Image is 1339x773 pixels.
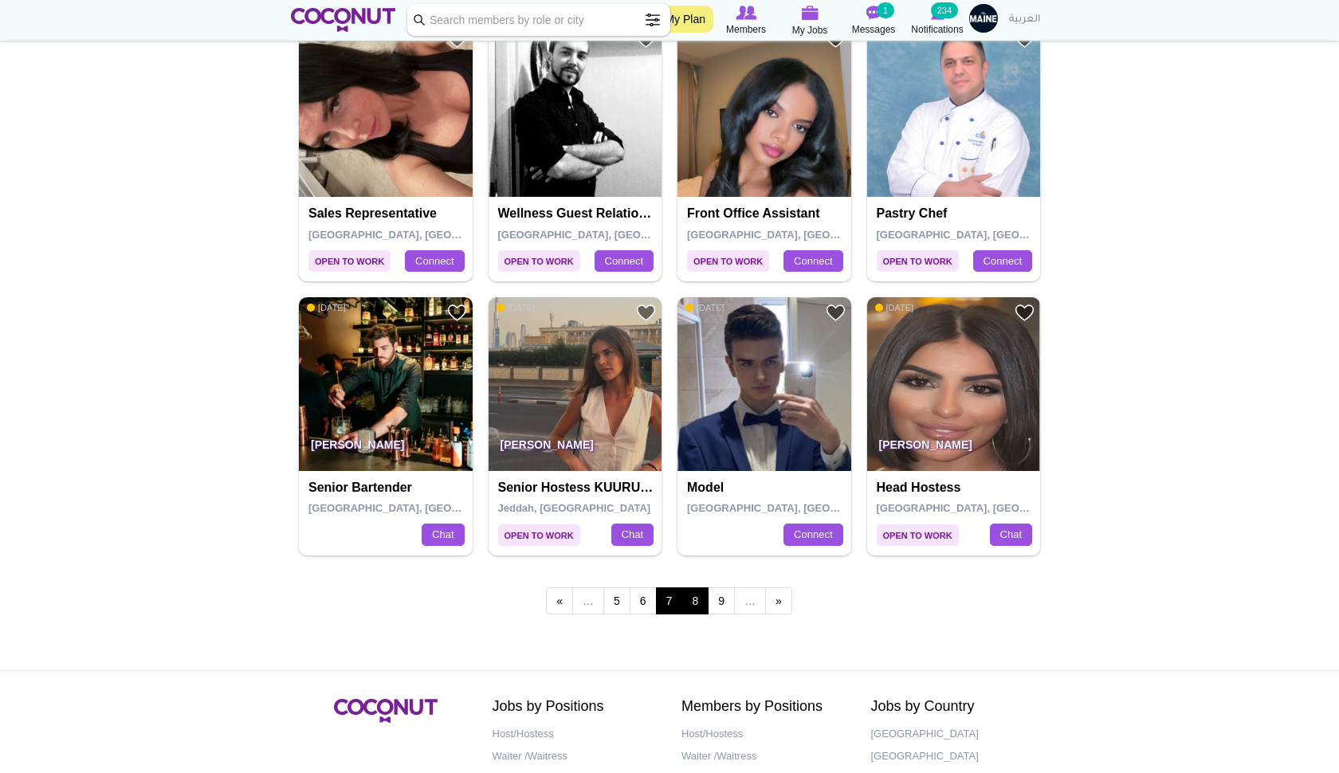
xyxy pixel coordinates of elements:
[307,302,346,313] span: [DATE]
[714,4,778,37] a: Browse Members Members
[877,229,1104,241] span: [GEOGRAPHIC_DATA], [GEOGRAPHIC_DATA]
[498,481,657,495] h4: Senior Hostess KUURU Restaurant
[493,745,658,768] a: Waiter /Waitress
[498,524,580,546] span: Open to Work
[783,524,842,546] a: Connect
[778,4,842,38] a: My Jobs My Jobs
[871,699,1037,715] h2: Jobs by Country
[308,250,391,272] span: Open to Work
[687,206,846,221] h4: Front office assistant
[447,303,467,323] a: Add to Favourites
[1001,4,1048,36] a: العربية
[877,502,1104,514] span: [GEOGRAPHIC_DATA], [GEOGRAPHIC_DATA]
[726,22,766,37] span: Members
[308,481,467,495] h4: Senior Bartender
[871,723,1037,746] a: [GEOGRAPHIC_DATA]
[603,587,630,614] a: 5
[734,587,766,614] span: …
[681,745,847,768] a: Waiter /Waitress
[299,426,473,471] p: [PERSON_NAME]
[687,229,914,241] span: [GEOGRAPHIC_DATA], [GEOGRAPHIC_DATA]
[973,250,1032,273] a: Connect
[905,4,969,37] a: Notifications Notifications 234
[931,2,958,18] small: 234
[681,723,847,746] a: Host/Hostess
[405,250,464,273] a: Connect
[308,206,467,221] h4: Sales representative
[990,524,1032,546] a: Chat
[497,302,536,313] span: [DATE]
[657,6,713,33] a: My Plan
[595,250,654,273] a: Connect
[687,481,846,495] h4: Model
[826,303,846,323] a: Add to Favourites
[877,481,1035,495] h4: Head Hostess
[489,426,662,471] p: [PERSON_NAME]
[871,745,1037,768] a: [GEOGRAPHIC_DATA]
[877,206,1035,221] h4: Pastry Chef
[498,502,651,514] span: Jeddah, [GEOGRAPHIC_DATA]
[765,587,792,614] a: next ›
[866,6,882,20] img: Messages
[681,699,847,715] h2: Members by Positions
[493,723,658,746] a: Host/Hostess
[708,587,735,614] a: 9
[407,4,670,36] input: Search members by role or city
[852,22,896,37] span: Messages
[291,8,395,32] img: Home
[801,6,819,20] img: My Jobs
[877,524,959,546] span: Open to Work
[611,524,654,546] a: Chat
[308,229,536,241] span: [GEOGRAPHIC_DATA], [GEOGRAPHIC_DATA]
[498,206,657,221] h4: Wellness Guest Relations Coordinator
[498,229,725,241] span: [GEOGRAPHIC_DATA], [GEOGRAPHIC_DATA]
[687,250,769,272] span: Open to Work
[681,587,709,614] a: 8
[636,303,656,323] a: Add to Favourites
[656,587,683,614] span: 7
[736,6,756,20] img: Browse Members
[783,250,842,273] a: Connect
[867,426,1041,471] p: [PERSON_NAME]
[498,250,580,272] span: Open to Work
[875,302,914,313] span: [DATE]
[931,6,944,20] img: Notifications
[546,587,573,614] a: ‹ previous
[685,302,724,313] span: [DATE]
[572,587,604,614] span: …
[792,22,828,38] span: My Jobs
[308,502,536,514] span: [GEOGRAPHIC_DATA], [GEOGRAPHIC_DATA]
[842,4,905,37] a: Messages Messages 1
[630,587,657,614] a: 6
[911,22,963,37] span: Notifications
[877,2,894,18] small: 1
[422,524,464,546] a: Chat
[687,502,914,514] span: [GEOGRAPHIC_DATA], [GEOGRAPHIC_DATA]
[493,699,658,715] h2: Jobs by Positions
[877,250,959,272] span: Open to Work
[1015,303,1035,323] a: Add to Favourites
[334,699,438,723] img: Coconut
